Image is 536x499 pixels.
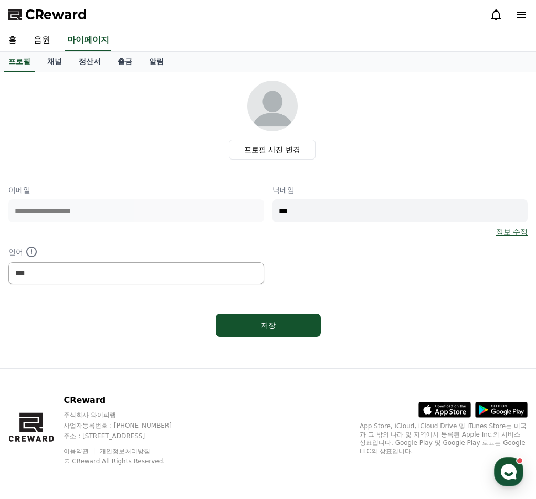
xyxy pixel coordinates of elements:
[216,314,321,337] button: 저장
[272,185,528,195] p: 닉네임
[64,457,192,465] p: © CReward All Rights Reserved.
[25,6,87,23] span: CReward
[64,411,192,419] p: 주식회사 와이피랩
[64,432,192,440] p: 주소 : [STREET_ADDRESS]
[229,140,316,160] label: 프로필 사진 변경
[64,394,192,407] p: CReward
[70,52,109,72] a: 정산서
[247,81,298,131] img: profile_image
[496,227,528,237] a: 정보 수정
[8,6,87,23] a: CReward
[39,52,70,72] a: 채널
[4,52,35,72] a: 프로필
[8,185,264,195] p: 이메일
[237,320,300,331] div: 저장
[8,246,264,258] p: 언어
[109,52,141,72] a: 출금
[100,448,150,455] a: 개인정보처리방침
[360,422,528,455] p: App Store, iCloud, iCloud Drive 및 iTunes Store는 미국과 그 밖의 나라 및 지역에서 등록된 Apple Inc.의 서비스 상표입니다. Goo...
[25,29,59,51] a: 음원
[65,29,111,51] a: 마이페이지
[141,52,172,72] a: 알림
[64,448,97,455] a: 이용약관
[64,421,192,430] p: 사업자등록번호 : [PHONE_NUMBER]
